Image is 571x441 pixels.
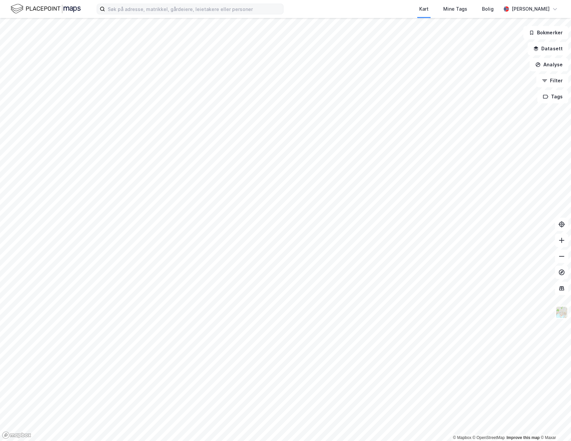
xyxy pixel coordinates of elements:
[538,409,571,441] div: Kontrollprogram for chat
[538,409,571,441] iframe: Chat Widget
[11,3,81,15] img: logo.f888ab2527a4732fd821a326f86c7f29.svg
[482,5,494,13] div: Bolig
[443,5,467,13] div: Mine Tags
[419,5,429,13] div: Kart
[105,4,283,14] input: Søk på adresse, matrikkel, gårdeiere, leietakere eller personer
[512,5,550,13] div: [PERSON_NAME]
